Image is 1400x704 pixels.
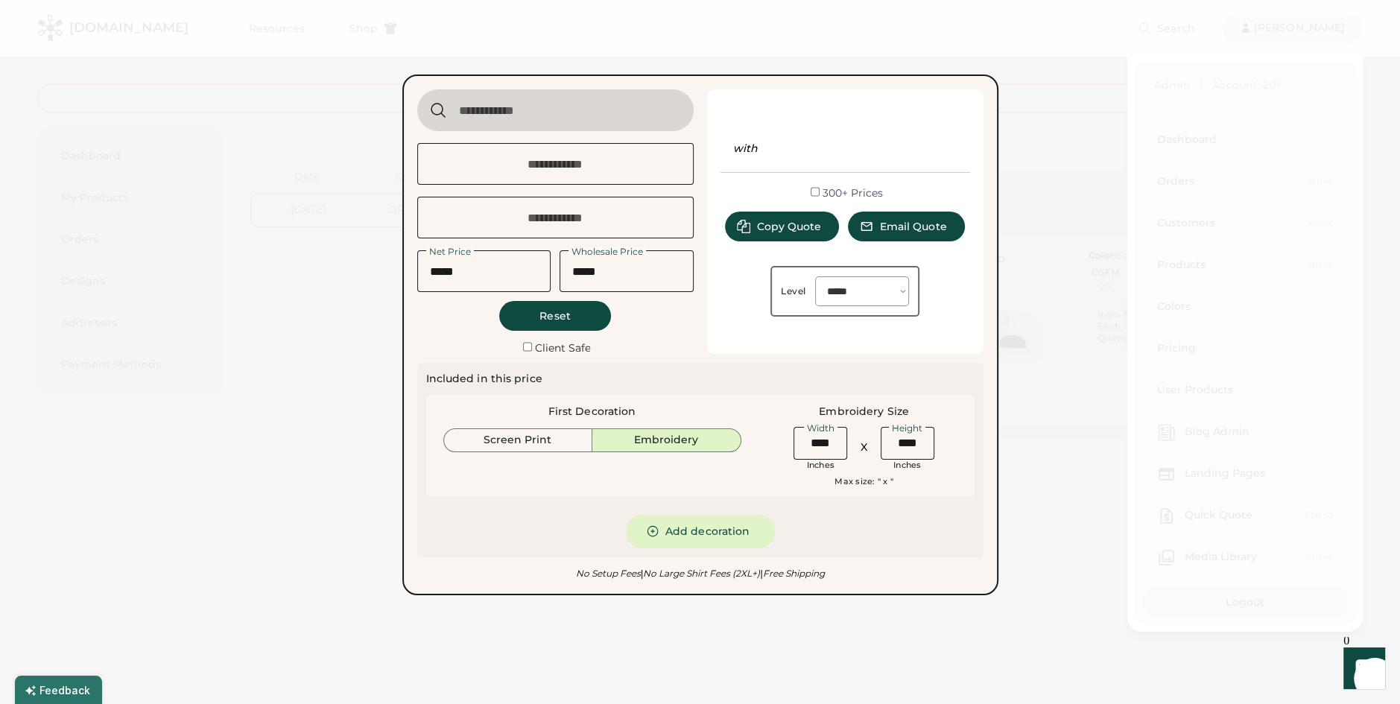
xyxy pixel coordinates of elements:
button: Embroidery [592,428,741,452]
div: Embroidery Size [819,405,909,419]
font: | [641,568,643,579]
button: Email Quote [848,212,964,241]
button: Copy Quote [725,212,839,241]
div: Max size: " x " [834,476,893,488]
div: First Decoration [548,405,636,419]
div: Width [804,424,837,433]
span: Email Quote [879,221,946,232]
div: Inches [893,460,922,472]
div: X [861,440,867,455]
div: Net Price [426,247,474,256]
font: | [760,568,762,579]
div: Height [889,424,925,433]
iframe: Front Chat [1329,637,1393,701]
div: Inches [807,460,835,472]
div: Included in this price [426,372,542,387]
button: Reset [499,301,611,331]
label: 300+ Prices [822,186,882,200]
span: Copy Quote [756,221,821,232]
div: Level [781,285,806,297]
div: Wholesale Price [568,247,646,256]
em: No Setup Fees [576,568,641,579]
button: Add decoration [626,515,775,548]
em: with [733,142,758,155]
em: Free Shipping [760,568,824,579]
em: No Large Shirt Fees (2XL+) [641,568,760,579]
button: Screen Print [443,428,593,452]
label: Client Safe [534,341,590,355]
